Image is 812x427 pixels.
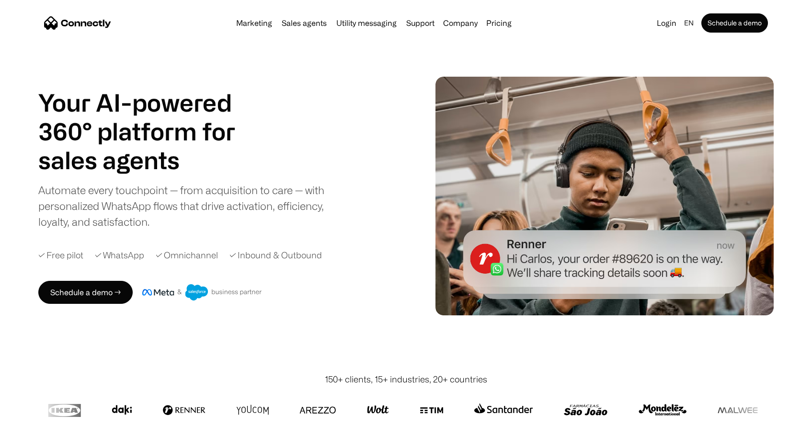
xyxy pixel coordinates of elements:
[701,13,768,33] a: Schedule a demo
[325,373,487,386] div: 150+ clients, 15+ industries, 20+ countries
[38,146,259,174] div: carousel
[95,249,144,262] div: ✓ WhatsApp
[680,16,699,30] div: en
[38,249,83,262] div: ✓ Free pilot
[38,146,259,174] div: 1 of 4
[232,19,276,27] a: Marketing
[482,19,515,27] a: Pricing
[332,19,400,27] a: Utility messaging
[38,182,340,230] div: Automate every touchpoint — from acquisition to care — with personalized WhatsApp flows that driv...
[38,88,259,146] h1: Your AI-powered 360° platform for
[19,410,57,424] ul: Language list
[684,16,694,30] div: en
[38,281,133,304] a: Schedule a demo →
[38,146,259,174] h1: sales agents
[440,16,480,30] div: Company
[10,409,57,424] aside: Language selected: English
[44,16,111,30] a: home
[443,16,478,30] div: Company
[229,249,322,262] div: ✓ Inbound & Outbound
[278,19,331,27] a: Sales agents
[156,249,218,262] div: ✓ Omnichannel
[402,19,438,27] a: Support
[142,284,262,300] img: Meta and Salesforce business partner badge.
[653,16,680,30] a: Login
